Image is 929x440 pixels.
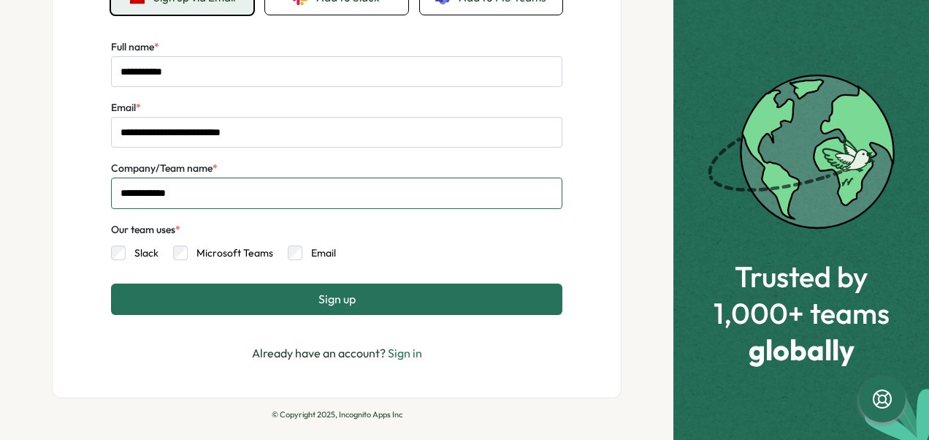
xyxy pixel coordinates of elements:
label: Slack [126,246,158,260]
span: Trusted by [714,260,890,292]
button: Sign up [111,284,562,314]
div: Our team uses [111,222,180,238]
p: Already have an account? [252,344,422,363]
span: Sign up [318,292,356,306]
label: Email [111,100,141,116]
label: Email [302,246,336,260]
p: © Copyright 2025, Incognito Apps Inc [52,410,622,420]
span: 1,000+ teams [714,297,890,329]
label: Company/Team name [111,161,218,177]
span: globally [714,333,890,365]
label: Microsoft Teams [188,246,273,260]
a: Sign in [388,346,422,360]
label: Full name [111,39,159,56]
